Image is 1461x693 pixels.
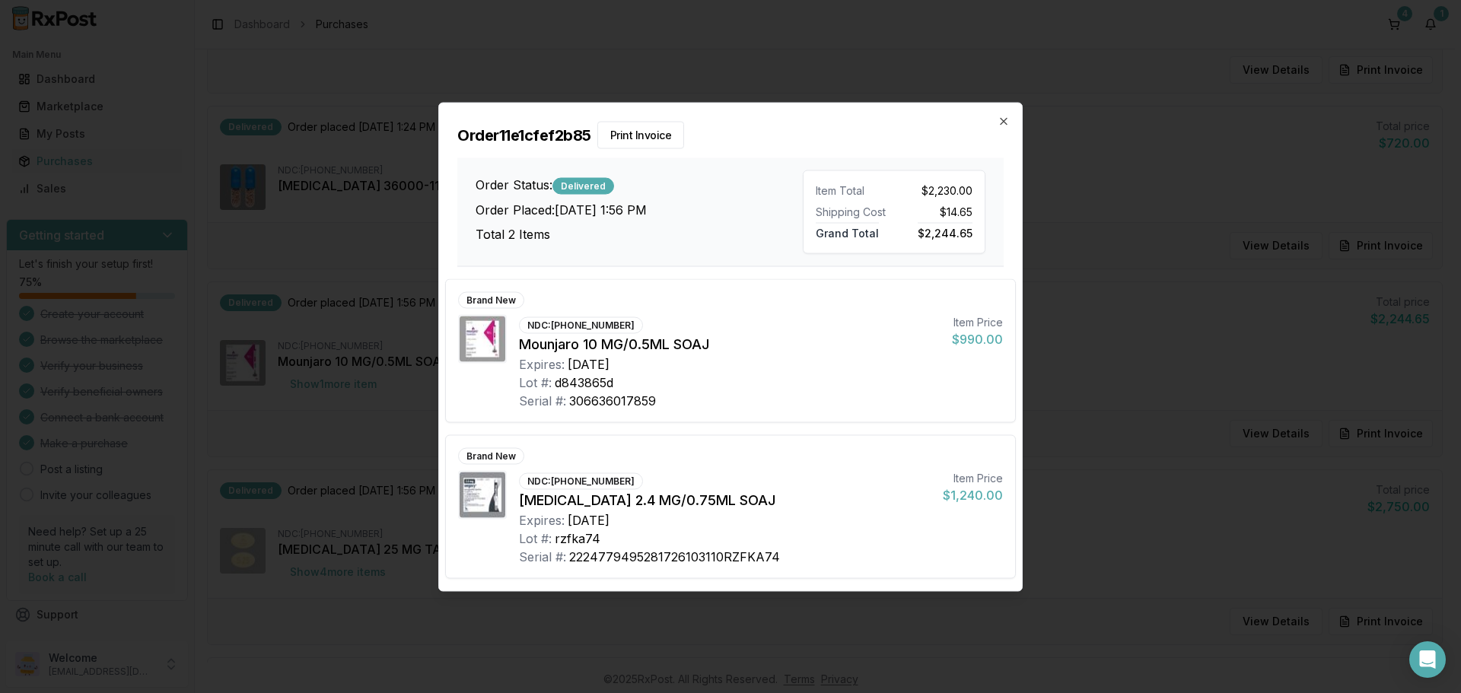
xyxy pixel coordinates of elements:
div: Brand New [458,447,524,464]
h2: Order 11e1cfef2b85 [457,121,1004,148]
div: 306636017859 [569,391,656,409]
div: Expires: [519,510,565,529]
div: 2224779495281726103110RZFKA74 [569,547,780,565]
div: Item Price [943,470,1003,485]
h3: Order Placed: [DATE] 1:56 PM [476,200,803,218]
div: d843865d [555,373,613,391]
div: Mounjaro 10 MG/0.5ML SOAJ [519,333,940,354]
div: Delivered [552,177,614,194]
div: [MEDICAL_DATA] 2.4 MG/0.75ML SOAJ [519,489,931,510]
span: $2,244.65 [918,222,972,239]
h3: Total 2 Items [476,224,803,243]
div: Item Price [952,314,1003,329]
div: $990.00 [952,329,1003,348]
div: Lot #: [519,373,552,391]
div: [DATE] [568,510,610,529]
div: Expires: [519,354,565,373]
button: Print Invoice [597,121,685,148]
div: $14.65 [900,204,972,219]
div: Shipping Cost [816,204,888,219]
div: [DATE] [568,354,610,373]
div: Item Total [816,183,888,198]
div: Serial #: [519,391,566,409]
img: Mounjaro 10 MG/0.5ML SOAJ [460,316,505,361]
div: $1,240.00 [943,485,1003,504]
span: $2,230.00 [921,183,972,198]
h3: Order Status: [476,175,803,194]
img: Wegovy 2.4 MG/0.75ML SOAJ [460,472,505,517]
div: Lot #: [519,529,552,547]
div: NDC: [PHONE_NUMBER] [519,472,643,489]
span: Grand Total [816,222,879,239]
div: NDC: [PHONE_NUMBER] [519,316,643,333]
div: Brand New [458,291,524,308]
div: Serial #: [519,547,566,565]
div: rzfka74 [555,529,600,547]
